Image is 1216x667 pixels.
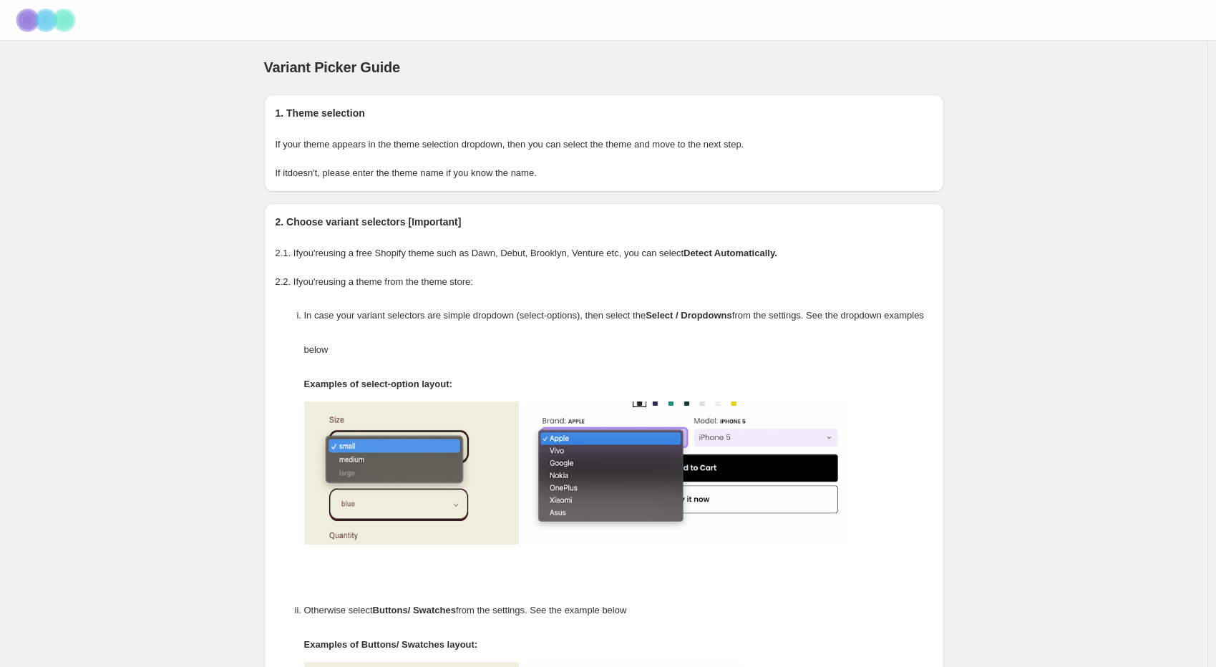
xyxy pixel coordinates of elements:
h2: 1. Theme selection [276,106,933,120]
p: Otherwise select from the settings. See the example below [304,593,933,628]
h2: 2. Choose variant selectors [Important] [276,215,933,229]
img: camouflage-select-options-2 [526,401,848,545]
p: 2.1. If you're using a free Shopify theme such as Dawn, Debut, Brooklyn, Venture etc, you can select [276,246,933,261]
strong: Examples of Buttons/ Swatches layout: [304,639,478,650]
span: Variant Picker Guide [264,59,401,75]
strong: Examples of select-option layout: [304,379,452,389]
p: If it doesn't , please enter the theme name if you know the name. [276,166,933,180]
strong: Detect Automatically. [684,248,777,258]
p: If your theme appears in the theme selection dropdown, then you can select the theme and move to ... [276,137,933,152]
img: camouflage-select-options [304,401,519,545]
strong: Buttons/ Swatches [373,605,456,615]
p: In case your variant selectors are simple dropdown (select-options), then select the from the set... [304,298,933,367]
p: 2.2. If you're using a theme from the theme store: [276,275,933,289]
strong: Select / Dropdowns [646,310,732,321]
